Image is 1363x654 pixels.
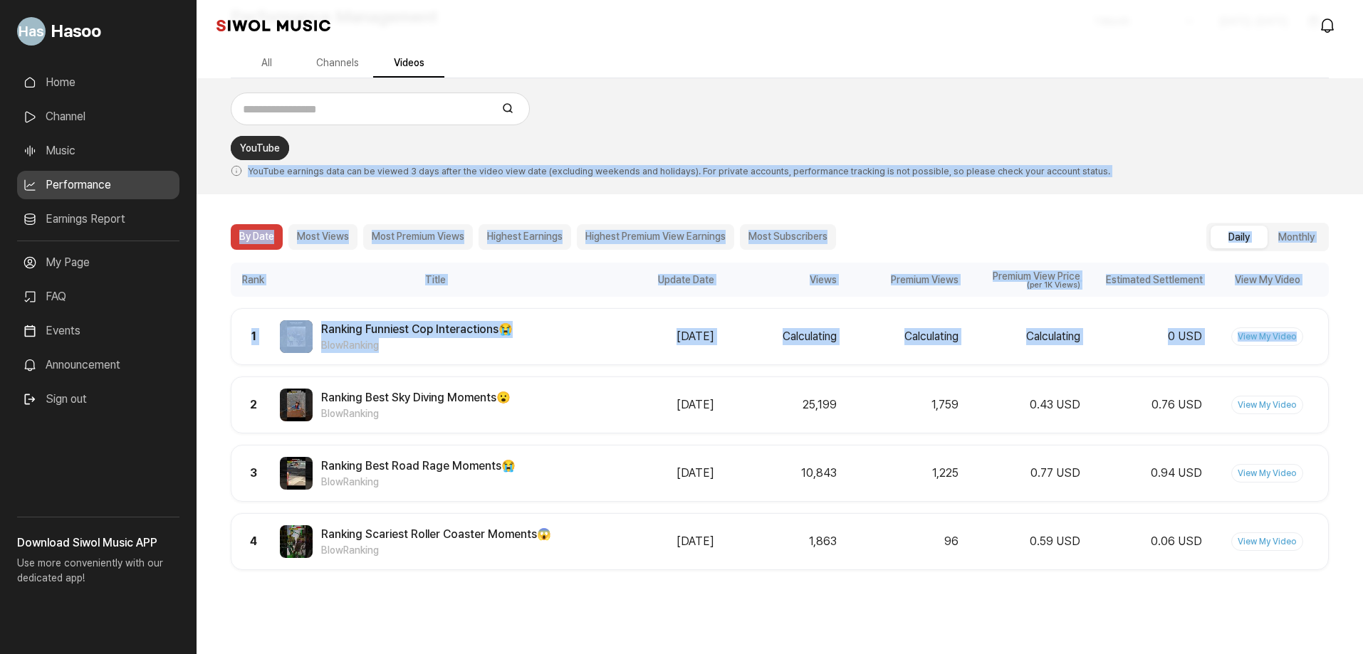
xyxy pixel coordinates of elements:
button: Highest Premium View Earnings [577,224,734,250]
div: 10,843 [723,465,836,482]
div: Update Date [597,263,719,297]
button: Highest Earnings [479,224,571,250]
div: 0.59 USD [967,533,1080,550]
h3: Download Siwol Music APP [17,534,179,552]
div: 1,225 [845,465,959,482]
div: (per 1K Views) [967,281,1080,289]
input: Search for videos [236,99,491,120]
div: 1,759 [845,396,959,413]
div: Calculating [967,328,1080,345]
div: performance [231,263,1329,570]
button: Sign out [17,385,93,413]
div: 0.06 USD [1089,533,1202,550]
span: Ranking Best Road Rage Moments😭 [321,458,516,475]
div: Premium View Price [967,271,1080,281]
button: Channels [302,50,373,78]
div: Calculating [845,328,959,345]
div: [DATE] [601,396,714,413]
div: 0.76 USD [1089,396,1202,413]
img: Video Thumbnail Image [280,389,313,421]
div: Views [719,263,840,297]
div: Rank [231,263,275,297]
span: Messages [118,473,160,485]
span: Home [36,473,61,484]
p: YouTube earnings data can be viewed 3 days after the video view date (excluding weekends and holi... [231,157,1329,180]
span: 3 [250,466,257,480]
div: [DATE] [601,465,714,482]
span: 4 [250,534,257,548]
div: View My Video [1207,263,1329,297]
div: 96 [845,533,959,550]
a: View My Video [1231,327,1303,346]
img: Video Thumbnail Image [280,457,313,490]
span: Ranking Scariest Roller Coaster Moments😱 [321,526,551,543]
a: Announcement [17,351,179,379]
span: Ranking Funniest Cop Interactions😭 [321,321,513,338]
button: Videos [373,50,444,78]
div: 0.77 USD [967,465,1080,482]
span: 1 [251,329,256,343]
a: Messages [94,451,184,487]
div: 1,863 [723,533,836,550]
a: Performance [17,171,179,199]
div: Estimated Settlement [1085,263,1206,297]
span: 2 [250,398,257,411]
div: 0.43 USD [967,396,1080,413]
span: BlowRanking [321,406,511,421]
a: Music [17,137,179,165]
button: Most Subscribers [740,224,836,250]
span: Ranking Best Sky Diving Moments😮 [321,389,511,406]
a: View My Video [1231,464,1303,482]
a: modal.notifications [1315,11,1343,40]
a: YouTube [231,136,289,160]
button: All [231,50,302,78]
a: FAQ [17,283,179,311]
a: Channel [17,102,179,131]
div: Title [275,263,597,297]
div: Calculating [723,328,836,345]
div: 0 USD [1089,328,1202,345]
a: Home [4,451,94,487]
a: My Page [17,248,179,277]
div: [DATE] [601,533,714,550]
a: View My Video [1231,396,1303,414]
p: Use more conveniently with our dedicated app! [17,552,179,597]
span: Settings [211,473,246,484]
button: Most Views [288,224,357,250]
button: Monthly [1268,226,1325,248]
button: Most Premium Views [363,224,473,250]
a: View My Video [1231,532,1303,551]
span: BlowRanking [321,475,516,490]
button: Daily [1211,226,1268,248]
a: Earnings Report [17,205,179,233]
div: 25,199 [723,396,836,413]
img: Video Thumbnail Image [280,320,313,353]
div: 0.94 USD [1089,465,1202,482]
img: Video Thumbnail Image [280,525,313,558]
a: Events [17,317,179,345]
a: Go to My Profile [17,11,179,51]
div: Premium Views [841,263,963,297]
a: Home [17,68,179,97]
button: By Date [231,224,283,250]
span: Hasoo [51,19,101,44]
span: BlowRanking [321,543,551,558]
span: BlowRanking [321,338,513,353]
div: [DATE] [601,328,714,345]
a: Settings [184,451,273,487]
